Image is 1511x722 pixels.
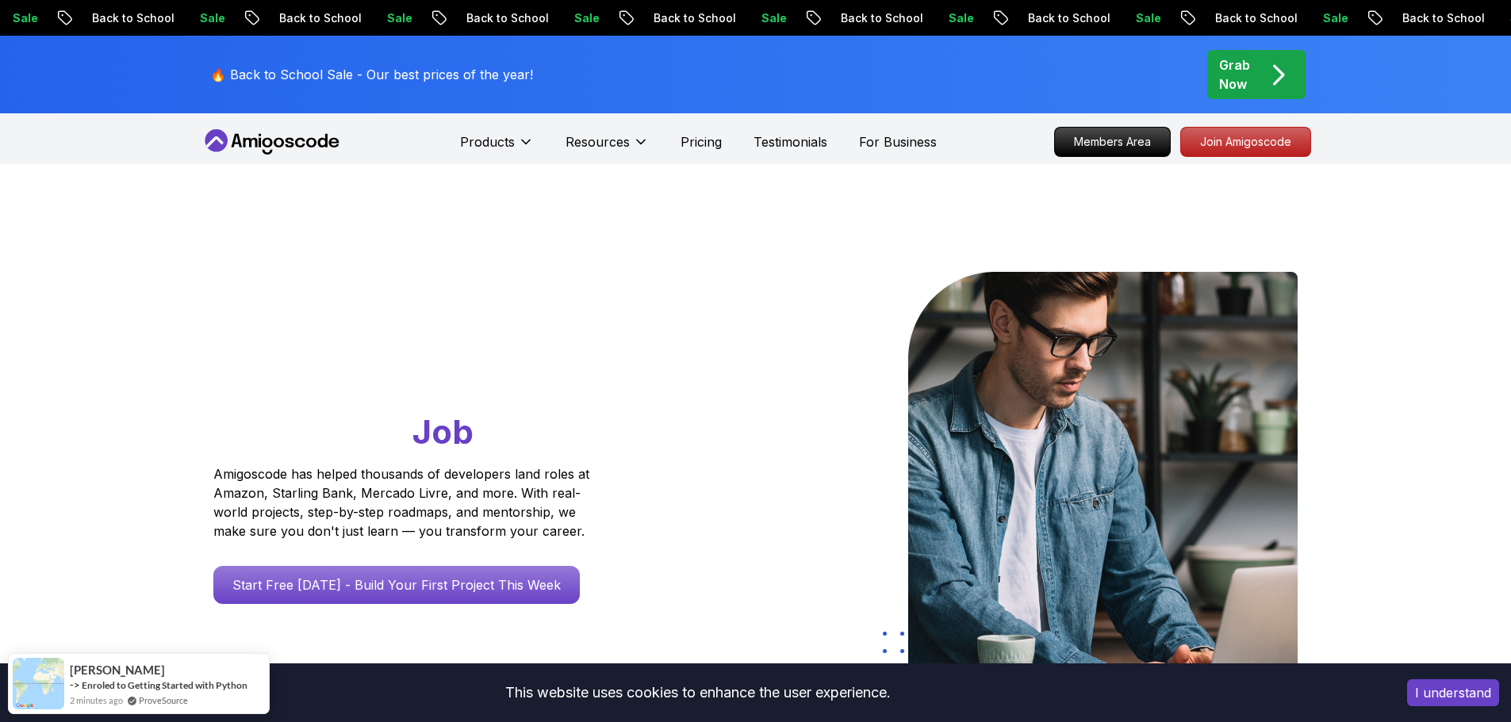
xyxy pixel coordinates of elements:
[82,678,247,692] a: Enroled to Getting Started with Python
[859,132,937,151] a: For Business
[750,10,857,26] p: Back to School
[70,678,80,691] span: ->
[109,10,159,26] p: Sale
[213,272,650,455] h1: Go From Learning to Hired: Master Java, Spring Boot & Cloud Skills That Get You the
[460,132,515,151] p: Products
[1181,128,1310,156] p: Join Amigoscode
[1419,10,1470,26] p: Sale
[375,10,483,26] p: Back to School
[412,411,474,452] span: Job
[12,675,1383,710] div: This website uses cookies to enhance the user experience.
[201,196,1311,221] h2: Products
[213,566,580,604] a: Start Free [DATE] - Build Your First Project This Week
[1054,127,1171,157] a: Members Area
[566,132,649,164] button: Resources
[908,272,1298,680] img: hero
[460,132,534,164] button: Products
[681,132,722,151] a: Pricing
[937,10,1045,26] p: Back to School
[210,65,533,84] p: 🔥 Back to School Sale - Our best prices of the year!
[213,464,594,541] p: Amigoscode has helped thousands of developers land roles at Amazon, Starling Bank, Mercado Livre,...
[857,10,908,26] p: Sale
[483,10,534,26] p: Sale
[1407,679,1499,706] button: Accept cookies
[1055,128,1170,156] p: Members Area
[13,658,64,709] img: provesource social proof notification image
[70,693,123,707] span: 2 minutes ago
[1232,10,1283,26] p: Sale
[562,10,670,26] p: Back to School
[70,663,165,677] span: [PERSON_NAME]
[1219,55,1250,94] p: Grab Now
[1180,127,1311,157] a: Join Amigoscode
[566,132,630,151] p: Resources
[1045,10,1095,26] p: Sale
[1311,10,1419,26] p: Back to School
[296,10,347,26] p: Sale
[188,10,296,26] p: Back to School
[670,10,721,26] p: Sale
[1124,10,1232,26] p: Back to School
[139,693,188,707] a: ProveSource
[1,10,109,26] p: Back to School
[754,132,827,151] a: Testimonials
